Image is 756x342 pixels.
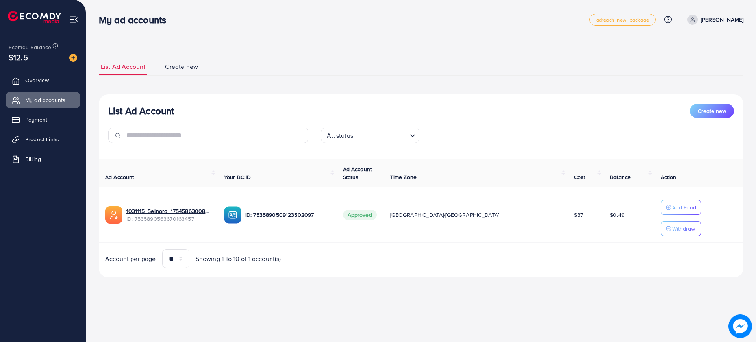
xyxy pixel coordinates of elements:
[321,128,419,143] div: Search for option
[99,14,172,26] h3: My ad accounts
[672,224,695,233] p: Withdraw
[126,207,211,223] div: <span class='underline'>1031115_Selnora_1754586300835</span></br>7535890563670163457
[343,165,372,181] span: Ad Account Status
[596,17,649,22] span: adreach_new_package
[661,173,676,181] span: Action
[343,210,377,220] span: Approved
[126,207,211,215] a: 1031115_Selnora_1754586300835
[25,155,41,163] span: Billing
[610,211,624,219] span: $0.49
[105,173,134,181] span: Ad Account
[325,130,355,141] span: All status
[701,15,743,24] p: [PERSON_NAME]
[390,211,500,219] span: [GEOGRAPHIC_DATA]/[GEOGRAPHIC_DATA]
[245,210,330,220] p: ID: 7535890509123502097
[9,52,28,63] span: $12.5
[69,54,77,62] img: image
[105,254,156,263] span: Account per page
[101,62,145,71] span: List Ad Account
[9,43,51,51] span: Ecomdy Balance
[574,211,583,219] span: $37
[731,317,750,336] img: image
[25,116,47,124] span: Payment
[589,14,656,26] a: adreach_new_package
[25,76,49,84] span: Overview
[196,254,281,263] span: Showing 1 To 10 of 1 account(s)
[661,200,701,215] button: Add Fund
[690,104,734,118] button: Create new
[126,215,211,223] span: ID: 7535890563670163457
[574,173,586,181] span: Cost
[6,131,80,147] a: Product Links
[6,151,80,167] a: Billing
[356,128,407,141] input: Search for option
[69,15,78,24] img: menu
[698,107,726,115] span: Create new
[108,105,174,116] h3: List Ad Account
[672,203,696,212] p: Add Fund
[165,62,198,71] span: Create new
[105,206,122,224] img: ic-ads-acc.e4c84228.svg
[684,15,743,25] a: [PERSON_NAME]
[610,173,631,181] span: Balance
[25,135,59,143] span: Product Links
[8,11,61,23] img: logo
[25,96,65,104] span: My ad accounts
[6,92,80,108] a: My ad accounts
[6,112,80,128] a: Payment
[6,72,80,88] a: Overview
[224,206,241,224] img: ic-ba-acc.ded83a64.svg
[224,173,251,181] span: Your BC ID
[390,173,417,181] span: Time Zone
[661,221,701,236] button: Withdraw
